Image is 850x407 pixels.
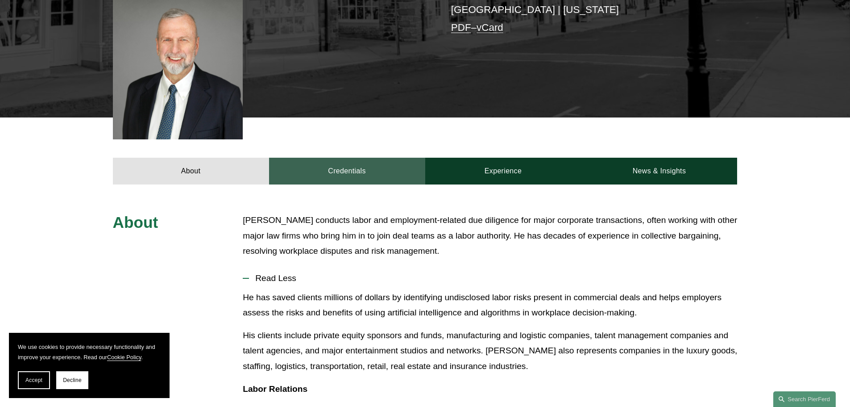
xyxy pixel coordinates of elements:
a: PDF [451,22,471,33]
a: Cookie Policy [107,354,141,361]
a: vCard [477,22,503,33]
section: Cookie banner [9,333,170,398]
button: Accept [18,371,50,389]
p: He has saved clients millions of dollars by identifying undisclosed labor risks present in commer... [243,290,737,321]
p: [PERSON_NAME] conducts labor and employment-related due diligence for major corporate transaction... [243,213,737,259]
a: Experience [425,158,581,185]
span: Read Less [249,273,737,283]
a: Credentials [269,158,425,185]
a: News & Insights [581,158,737,185]
span: About [113,214,158,231]
p: We use cookies to provide necessary functionality and improve your experience. Read our . [18,342,161,362]
p: His clients include private equity sponsors and funds, manufacturing and logistic companies, tale... [243,328,737,374]
span: Decline [63,377,82,383]
a: Search this site [773,391,836,407]
button: Decline [56,371,88,389]
button: Read Less [243,267,737,290]
a: About [113,158,269,185]
strong: Labor Relations [243,384,307,394]
span: Accept [25,377,42,383]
